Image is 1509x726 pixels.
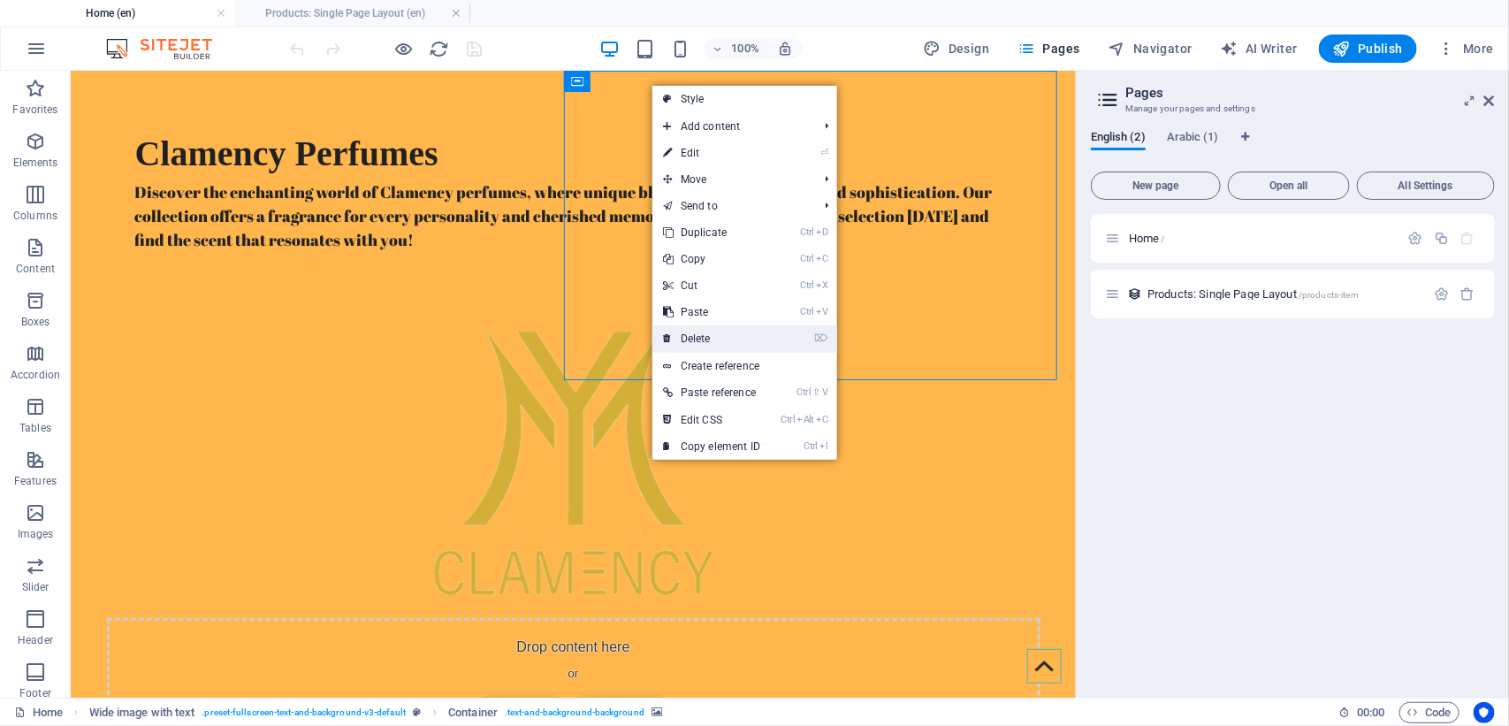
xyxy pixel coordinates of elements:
h2: Pages [1125,85,1495,101]
span: Design [924,40,990,57]
span: / [1162,234,1165,244]
i: Ctrl [781,414,796,425]
button: reload [429,38,450,59]
span: Open all [1236,180,1342,191]
a: Style [652,86,837,112]
i: V [823,386,828,398]
span: Navigator [1109,40,1193,57]
i: Ctrl [804,440,818,452]
span: Paste clipboard [501,624,598,649]
i: Reload page [430,39,450,59]
p: Boxes [21,315,50,329]
a: CtrlVPaste [652,299,771,325]
span: Publish [1333,40,1403,57]
i: C [816,253,828,264]
p: Favorites [12,103,57,117]
p: Tables [19,421,51,435]
a: CtrlCCopy [652,246,771,272]
i: I [819,440,828,452]
p: Footer [19,686,51,700]
i: Ctrl [800,306,814,317]
p: Images [18,527,54,541]
button: Code [1399,702,1459,723]
span: 00 00 [1357,702,1384,723]
button: Publish [1319,34,1417,63]
span: Products: Single Page Layout [1147,287,1359,301]
div: Language Tabs [1091,131,1495,164]
a: ⌦Delete [652,325,771,352]
button: AI Writer [1214,34,1305,63]
div: Duplicate [1434,231,1449,246]
a: ⏎Edit [652,140,771,166]
button: New page [1091,172,1221,200]
span: Code [1407,702,1452,723]
span: Click to open page [1129,232,1165,245]
p: Columns [13,209,57,223]
span: AI Writer [1221,40,1298,57]
a: Send to [652,193,811,219]
i: Ctrl [797,386,812,398]
button: Navigator [1101,34,1200,63]
button: Click here to leave preview mode and continue editing [393,38,415,59]
div: Settings [1408,231,1423,246]
span: Add elements [407,624,494,649]
span: Click to select. Double-click to edit [448,702,498,723]
button: More [1431,34,1501,63]
div: Settings [1434,287,1449,302]
nav: breadcrumb [89,702,663,723]
button: Design [917,34,997,63]
i: Ctrl [800,253,814,264]
button: Pages [1010,34,1086,63]
div: The startpage cannot be deleted [1460,231,1475,246]
i: Alt [796,414,814,425]
i: Ctrl [800,226,814,238]
span: New page [1099,180,1213,191]
h3: Manage your pages and settings [1125,101,1459,117]
span: : [1369,706,1372,719]
i: ⏎ [820,147,828,158]
a: CtrlICopy element ID [652,433,771,460]
span: Move [652,166,811,193]
span: /products-item [1299,290,1359,300]
span: All Settings [1365,180,1487,191]
i: V [816,306,828,317]
div: Products: Single Page Layout/products-item [1142,288,1425,300]
p: Accordion [11,368,60,382]
a: CtrlDDuplicate [652,219,771,246]
a: CtrlXCut [652,272,771,299]
img: Editor Logo [102,38,234,59]
span: Pages [1017,40,1079,57]
i: C [816,414,828,425]
a: CtrlAltCEdit CSS [652,407,771,433]
p: Header [18,633,53,647]
i: This element is a customizable preset [413,707,421,717]
i: X [816,279,828,291]
p: Elements [13,156,58,170]
span: More [1438,40,1494,57]
span: . preset-fullscreen-text-and-background-v3-default [202,702,406,723]
button: Usercentrics [1474,702,1495,723]
p: Slider [22,580,50,594]
a: Click to cancel selection. Double-click to open Pages [14,702,63,723]
span: Click to select. Double-click to edit [89,702,195,723]
i: Ctrl [800,279,814,291]
i: This element contains a background [652,707,662,717]
p: Features [14,474,57,488]
button: Open all [1228,172,1350,200]
i: ⌦ [814,332,828,344]
i: D [816,226,828,238]
span: . text-and-background-background [505,702,644,723]
h4: Products: Single Page Layout (en) [235,4,470,23]
p: Content [16,262,55,276]
a: Create reference [652,353,837,379]
button: 100% [705,38,767,59]
span: Add content [652,113,811,140]
h6: 100% [731,38,759,59]
div: Drop content here [36,547,970,673]
span: Arabic (1) [1167,126,1219,151]
a: Ctrl⇧VPaste reference [652,379,771,406]
i: ⇧ [813,386,821,398]
div: Remove [1460,287,1475,302]
button: All Settings [1357,172,1495,200]
div: This layout is used as a template for all items (e.g. a blog post) of this collection. The conten... [1127,287,1142,302]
